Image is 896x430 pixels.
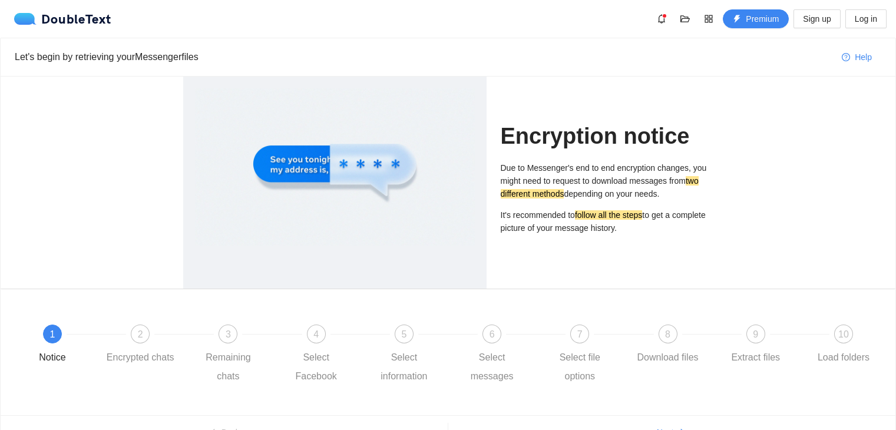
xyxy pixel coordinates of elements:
div: 8Download files [634,325,722,367]
span: Sign up [803,12,831,25]
h1: Encryption notice [501,123,713,150]
div: 6Select messages [458,325,545,386]
span: 2 [138,329,143,339]
p: Due to Messenger's end to end encryption changes, you might need to request to download messages ... [501,161,713,200]
div: 2Encrypted chats [106,325,194,367]
span: 9 [753,329,758,339]
span: 1 [50,329,55,339]
div: 3Remaining chats [194,325,282,386]
mark: two different methods [501,176,699,199]
span: 6 [490,329,495,339]
div: Let's begin by retrieving your Messenger files [15,49,832,64]
button: thunderboltPremium [723,9,789,28]
span: Help [855,51,872,64]
button: appstore [699,9,718,28]
button: question-circleHelp [832,48,881,67]
button: Log in [845,9,887,28]
span: 4 [313,329,319,339]
span: 3 [226,329,231,339]
div: Encrypted chats [107,348,174,367]
p: It's recommended to to get a complete picture of your message history. [501,209,713,234]
div: Download files [637,348,699,367]
div: 4Select Facebook [282,325,370,386]
span: 10 [838,329,849,339]
span: bell [653,14,670,24]
div: Select messages [458,348,526,386]
span: Log in [855,12,877,25]
button: folder-open [676,9,695,28]
span: folder-open [676,14,694,24]
div: Remaining chats [194,348,262,386]
span: appstore [700,14,718,24]
div: 5Select information [370,325,458,386]
button: Sign up [793,9,840,28]
span: question-circle [842,53,850,62]
span: 5 [401,329,406,339]
span: Premium [746,12,779,25]
img: logo [14,13,41,25]
div: Select Facebook [282,348,351,386]
div: DoubleText [14,13,111,25]
div: Notice [39,348,65,367]
div: 7Select file options [545,325,633,386]
div: Extract files [731,348,780,367]
div: 10Load folders [809,325,878,367]
a: logoDoubleText [14,13,111,25]
div: Select file options [545,348,614,386]
span: 7 [577,329,583,339]
div: 9Extract files [722,325,809,367]
div: Select information [370,348,438,386]
div: Load folders [818,348,869,367]
span: 8 [665,329,670,339]
button: bell [652,9,671,28]
span: thunderbolt [733,15,741,24]
div: 1Notice [18,325,106,367]
mark: follow all the steps [575,210,642,220]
